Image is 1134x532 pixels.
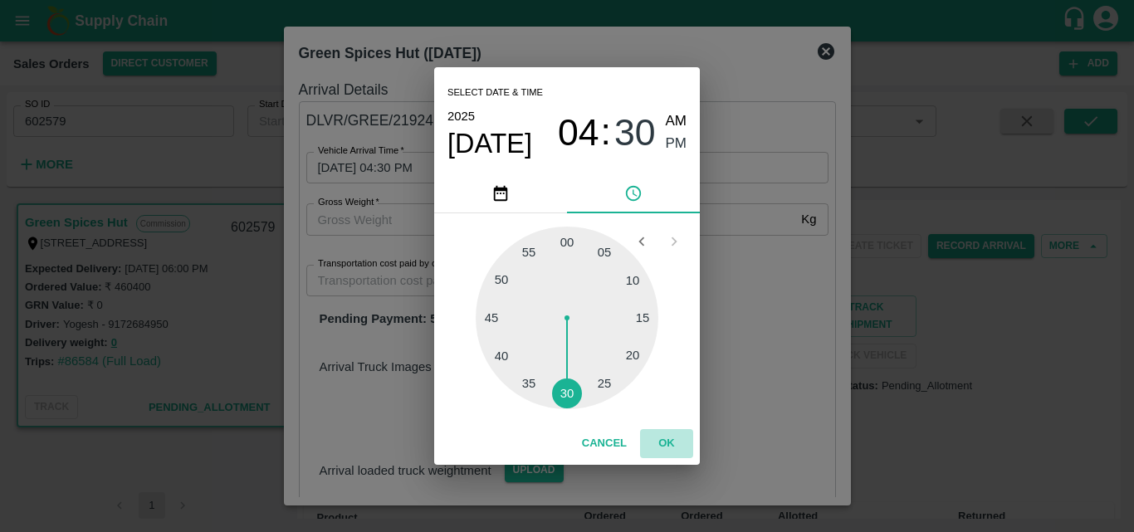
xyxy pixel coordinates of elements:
button: pick date [434,173,567,213]
button: pick time [567,173,700,213]
button: Open previous view [626,226,657,257]
button: OK [640,429,693,458]
button: PM [666,133,687,155]
button: 2025 [447,105,475,127]
button: 04 [558,110,599,154]
button: 30 [614,110,656,154]
span: : [601,110,611,154]
span: Select date & time [447,81,543,105]
span: 04 [558,111,599,154]
span: 30 [614,111,656,154]
button: AM [666,110,687,133]
button: Cancel [575,429,633,458]
button: [DATE] [447,127,532,160]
